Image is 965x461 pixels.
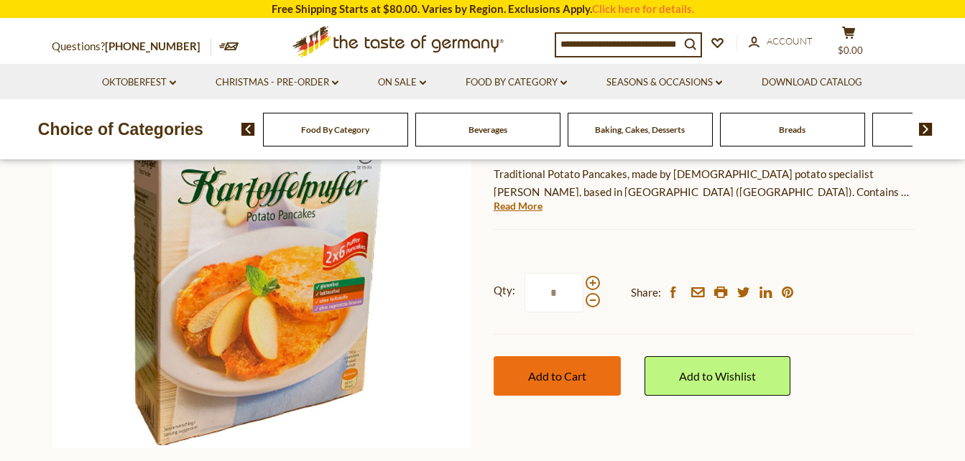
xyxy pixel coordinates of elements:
a: Food By Category [301,124,369,135]
span: Add to Cart [528,369,586,383]
a: Oktoberfest [102,75,176,90]
img: Werners Saxon Potato Pancake Mix, 12 pc. [52,28,472,448]
a: [PHONE_NUMBER] [105,39,200,52]
input: Qty: [525,273,583,312]
p: Traditional Potato Pancakes, made by [DEMOGRAPHIC_DATA] potato specialist [PERSON_NAME], based in... [494,165,914,201]
a: Christmas - PRE-ORDER [216,75,338,90]
a: Read More [494,199,542,213]
button: $0.00 [828,26,871,62]
img: previous arrow [241,123,255,136]
p: Questions? [52,37,211,56]
strong: Qty: [494,281,515,299]
a: Click here for details. [592,2,694,15]
img: next arrow [919,123,933,136]
span: Account [767,35,813,47]
a: Breads [779,124,805,135]
button: Add to Cart [494,356,621,396]
span: Share: [631,284,661,302]
a: Food By Category [466,75,567,90]
a: Baking, Cakes, Desserts [595,124,685,135]
a: Add to Wishlist [645,356,790,396]
a: Seasons & Occasions [606,75,722,90]
a: Beverages [468,124,507,135]
a: Account [749,34,813,50]
a: Download Catalog [762,75,862,90]
span: $0.00 [838,45,863,56]
a: On Sale [378,75,426,90]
